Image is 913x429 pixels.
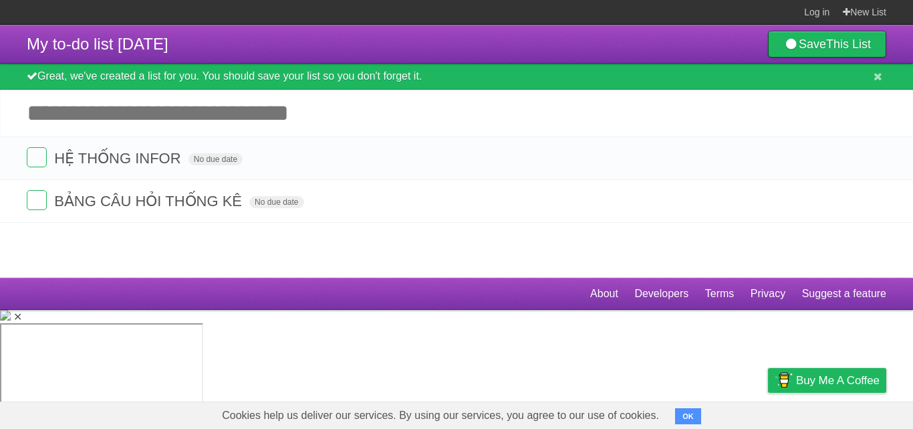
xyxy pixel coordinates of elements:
[675,408,701,424] button: OK
[751,281,785,307] a: Privacy
[590,281,618,307] a: About
[13,311,22,323] span: ✕
[54,193,245,209] span: BẢNG CÂU HỎI THỐNG KÊ
[768,368,886,393] a: Buy me a coffee
[802,281,886,307] a: Suggest a feature
[705,281,735,307] a: Terms
[249,196,303,208] span: No due date
[27,147,47,167] label: Done
[188,153,243,165] span: No due date
[27,190,47,210] label: Done
[209,402,672,429] span: Cookies help us deliver our services. By using our services, you agree to our use of cookies.
[826,37,871,51] b: This List
[796,369,880,392] span: Buy me a coffee
[775,369,793,392] img: Buy me a coffee
[27,35,168,53] span: My to-do list [DATE]
[768,31,886,58] a: SaveThis List
[54,150,184,167] span: HỆ THỐNG INFOR
[634,281,688,307] a: Developers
